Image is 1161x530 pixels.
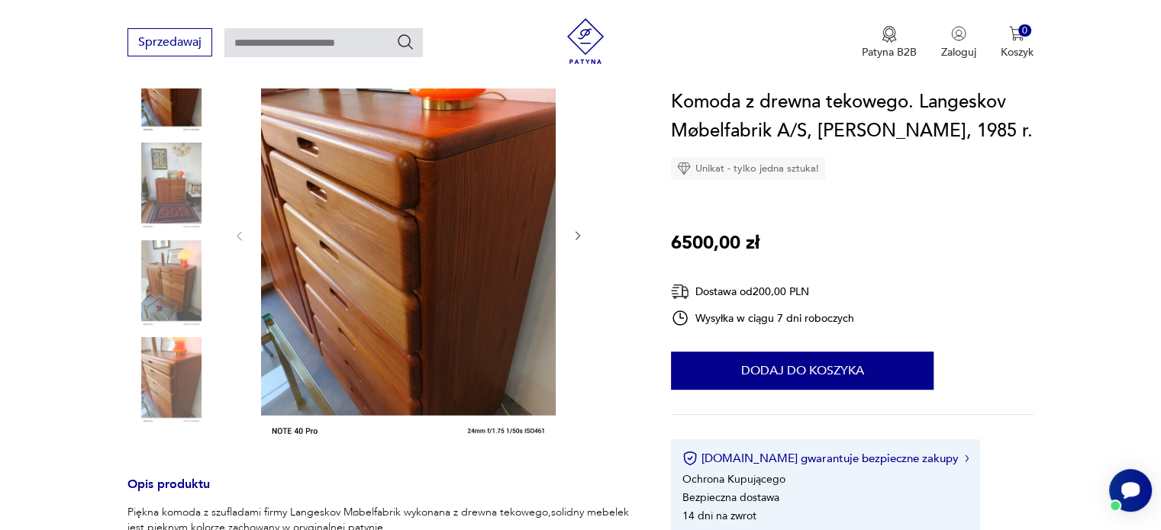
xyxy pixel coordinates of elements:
[951,26,966,41] img: Ikonka użytkownika
[941,26,976,59] button: Zaloguj
[862,45,917,59] p: Patyna B2B
[671,157,825,180] div: Unikat - tylko jedna sztuka!
[1109,469,1152,512] iframe: Smartsupp widget button
[671,352,934,390] button: Dodaj do koszyka
[671,282,854,301] div: Dostawa od 200,00 PLN
[682,451,969,466] button: [DOMAIN_NAME] gwarantuje bezpieczne zakupy
[396,33,414,51] button: Szukaj
[941,45,976,59] p: Zaloguj
[1001,45,1034,59] p: Koszyk
[127,480,634,505] h3: Opis produktu
[965,455,969,462] img: Ikona strzałki w prawo
[862,26,917,59] a: Ikona medaluPatyna B2B
[127,240,214,327] img: Zdjęcie produktu Komoda z drewna tekowego. Langeskov Møbelfabrik A/S, Dania, 1985 r.
[862,26,917,59] button: Patyna B2B
[682,509,756,523] li: 14 dni na zwrot
[671,309,854,327] div: Wysyłka w ciągu 7 dni roboczych
[127,143,214,230] img: Zdjęcie produktu Komoda z drewna tekowego. Langeskov Møbelfabrik A/S, Dania, 1985 r.
[127,28,212,56] button: Sprzedawaj
[882,26,897,43] img: Ikona medalu
[682,490,779,505] li: Bezpieczna dostawa
[127,38,212,49] a: Sprzedawaj
[1009,26,1024,41] img: Ikona koszyka
[671,229,759,258] p: 6500,00 zł
[677,162,691,175] img: Ikona diamentu
[1001,26,1034,59] button: 0Koszyk
[1018,24,1031,37] div: 0
[682,451,698,466] img: Ikona certyfikatu
[563,18,608,64] img: Patyna - sklep z meblami i dekoracjami vintage
[261,23,556,446] img: Zdjęcie produktu Komoda z drewna tekowego. Langeskov Møbelfabrik A/S, Dania, 1985 r.
[671,88,1034,146] h1: Komoda z drewna tekowego. Langeskov Møbelfabrik A/S, [PERSON_NAME], 1985 r.
[127,337,214,424] img: Zdjęcie produktu Komoda z drewna tekowego. Langeskov Møbelfabrik A/S, Dania, 1985 r.
[127,46,214,133] img: Zdjęcie produktu Komoda z drewna tekowego. Langeskov Møbelfabrik A/S, Dania, 1985 r.
[682,472,785,487] li: Ochrona Kupującego
[671,282,689,301] img: Ikona dostawy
